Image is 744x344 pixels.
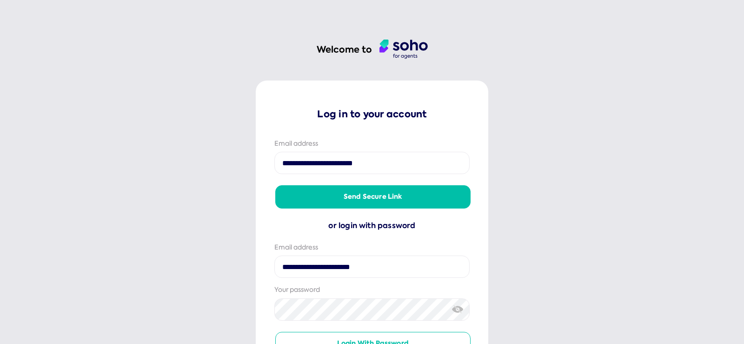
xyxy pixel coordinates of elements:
[274,220,470,232] div: or login with password
[274,243,470,252] div: Email address
[452,304,464,314] img: eye-crossed.svg
[317,43,372,56] h1: Welcome to
[274,285,470,295] div: Your password
[379,40,428,59] img: agent logo
[274,139,470,148] div: Email address
[274,108,470,121] p: Log in to your account
[275,185,471,209] button: Send secure link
